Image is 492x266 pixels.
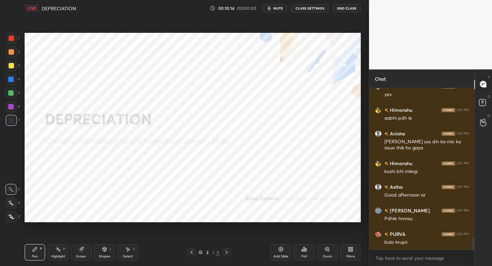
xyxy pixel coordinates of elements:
h4: DEPRECIATION [42,5,76,12]
div: L [110,247,112,251]
img: iconic-dark.1390631f.png [441,208,455,212]
button: mute [262,4,287,12]
div: bolo krupii [384,239,469,246]
div: P [40,247,42,251]
div: S [133,247,135,251]
img: no-rating-badge.077c3623.svg [384,209,388,213]
div: X [5,198,20,209]
div: / [212,250,214,254]
div: Good afternoon sir [384,192,469,199]
div: LIVE [25,4,39,12]
div: Pdhle hmnsu [384,215,469,222]
div: 2 [216,249,220,255]
button: End Class [333,4,361,12]
div: 2 [6,46,20,57]
img: no-rating-badge.077c3623.svg [384,132,388,136]
img: no-rating-badge.077c3623.svg [384,232,388,236]
div: 3 [6,60,20,71]
div: Poll [301,255,307,258]
img: iconic-dark.1390631f.png [441,185,455,189]
h6: Astha [388,183,403,190]
p: D [488,94,490,99]
p: G [487,113,490,118]
div: C [5,184,20,195]
img: iconic-dark.1390631f.png [441,131,455,135]
img: default.png [375,183,382,190]
p: Chat [369,70,391,88]
h6: Anisha [388,130,405,137]
div: 6 [5,101,20,112]
div: Shapes [99,255,110,258]
h6: PURVA [388,230,406,238]
div: 2:07 PM [456,185,469,189]
div: Z [6,211,20,222]
div: More [346,255,355,258]
p: T [488,75,490,80]
div: Highlight [51,255,65,258]
button: CLASS SETTINGS [291,4,329,12]
img: 4a5fea1b80694d39a9c457cd04b96852.jpg [375,160,382,167]
img: 93674a53cbd54b25ad4945d795c22713.jpg [375,230,382,237]
h6: Himanshu [388,106,412,114]
div: 2:07 PM [456,232,469,236]
img: iconic-dark.1390631f.png [441,108,455,112]
div: 5 [5,88,20,98]
div: kushi bhi milegi [384,168,469,175]
img: iconic-dark.1390631f.png [441,161,455,165]
div: H [63,247,65,251]
div: grid [369,88,474,250]
div: 2:07 PM [456,108,469,112]
img: no-rating-badge.077c3623.svg [384,162,388,165]
div: 2:07 PM [456,161,469,165]
div: yes [384,91,469,98]
div: [PERSON_NAME] uss din ka mic ka issue thik ho gaya [384,138,469,151]
img: default.png [375,130,382,137]
div: 7 [6,115,20,126]
img: no-rating-badge.077c3623.svg [384,108,388,112]
div: Zoom [323,255,332,258]
div: 2:07 PM [456,84,469,88]
img: iconic-dark.1390631f.png [441,232,455,236]
div: 2:07 PM [456,131,469,135]
div: 1 [6,33,19,44]
div: Eraser [76,255,86,258]
div: Select [123,255,133,258]
img: no-rating-badge.077c3623.svg [384,85,388,89]
div: 2 [204,250,211,254]
div: Add Slide [273,255,288,258]
img: b863206fd2df4c1b9d84afed920e5c95.jpg [375,207,382,214]
div: 2:07 PM [456,208,469,212]
div: aabhi pdh le [384,115,469,122]
img: no-rating-badge.077c3623.svg [384,185,388,189]
h6: Himanshu [388,160,412,167]
div: 4 [5,74,20,85]
img: iconic-dark.1390631f.png [441,84,455,88]
img: 4a5fea1b80694d39a9c457cd04b96852.jpg [375,106,382,113]
h6: [PERSON_NAME] [388,207,430,214]
div: Pen [32,255,38,258]
span: mute [273,6,283,11]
